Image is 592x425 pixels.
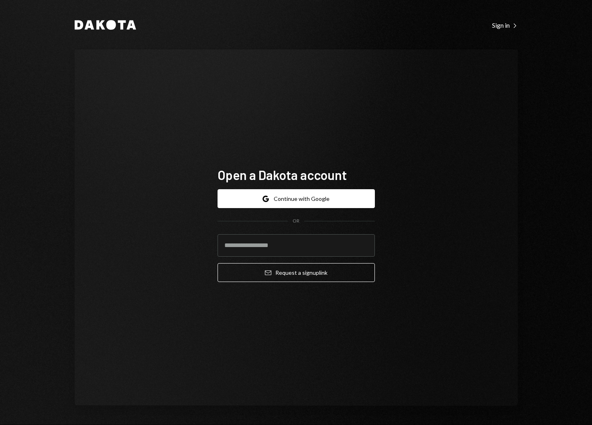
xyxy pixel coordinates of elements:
h1: Open a Dakota account [218,167,375,183]
button: Continue with Google [218,189,375,208]
button: Request a signuplink [218,263,375,282]
a: Sign in [492,20,518,29]
div: OR [293,218,299,225]
div: Sign in [492,21,518,29]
